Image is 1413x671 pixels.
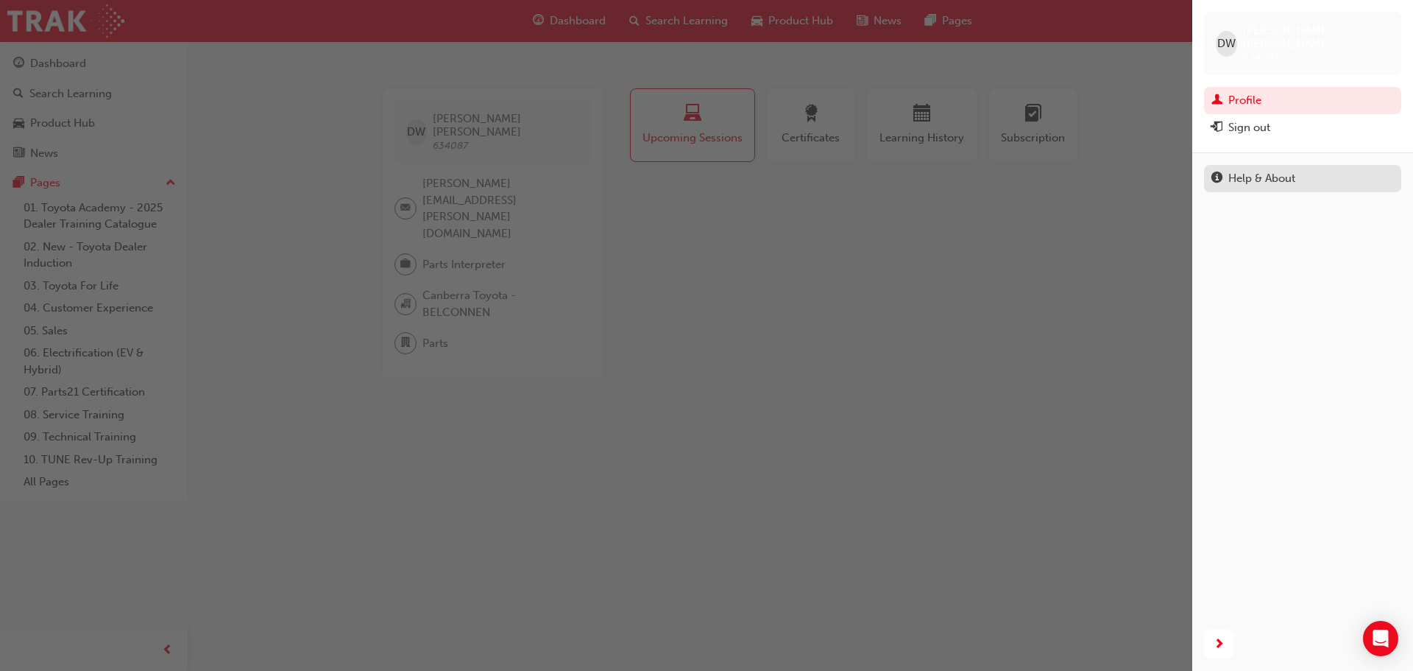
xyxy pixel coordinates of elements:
[1211,172,1222,186] span: info-icon
[1243,51,1278,63] span: 634087
[1204,114,1401,141] button: Sign out
[1214,636,1225,654] span: next-icon
[1228,170,1295,187] div: Help & About
[1363,621,1398,656] div: Open Intercom Messenger
[1211,94,1222,108] span: man-icon
[1204,165,1401,192] a: Help & About
[1217,35,1236,52] span: DW
[1228,119,1270,136] div: Sign out
[1211,122,1222,135] span: exit-icon
[1204,87,1401,114] a: Profile
[1243,24,1389,50] span: [PERSON_NAME] [PERSON_NAME]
